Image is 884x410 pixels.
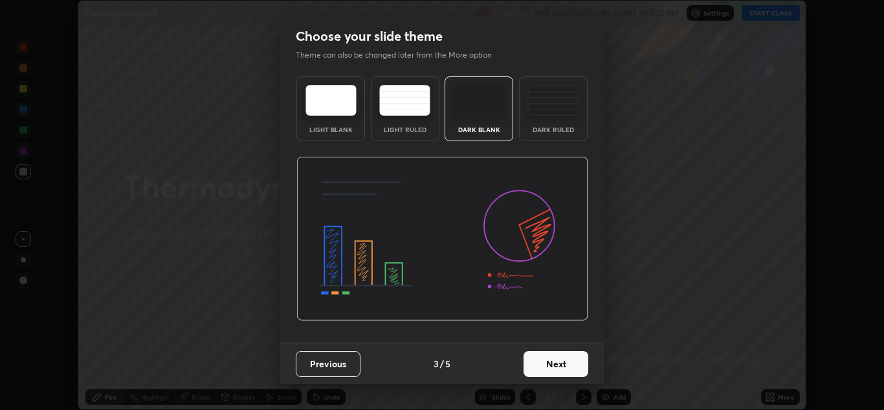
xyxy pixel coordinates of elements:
button: Previous [296,351,360,377]
img: lightTheme.e5ed3b09.svg [305,85,357,116]
button: Next [524,351,588,377]
img: darkThemeBanner.d06ce4a2.svg [296,157,588,321]
img: darkTheme.f0cc69e5.svg [454,85,505,116]
img: lightRuledTheme.5fabf969.svg [379,85,430,116]
p: Theme can also be changed later from the More option [296,49,505,61]
h2: Choose your slide theme [296,28,443,45]
div: Dark Ruled [527,126,579,133]
h4: 5 [445,357,450,370]
div: Light Ruled [379,126,431,133]
h4: / [440,357,444,370]
h4: 3 [434,357,439,370]
div: Dark Blank [453,126,505,133]
div: Light Blank [305,126,357,133]
img: darkRuledTheme.de295e13.svg [527,85,579,116]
